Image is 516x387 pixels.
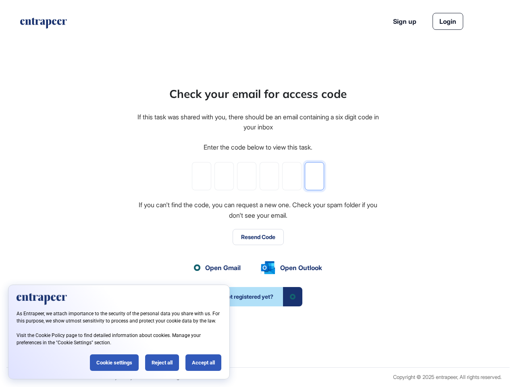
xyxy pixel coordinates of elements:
span: Open Outlook [280,263,322,273]
a: Login [433,13,463,30]
a: Open Gmail [194,263,241,273]
div: Copyright © 2025 entrapeer, All rights reserved. [393,374,501,380]
span: Open Gmail [205,263,241,273]
a: Not registered yet? [214,287,302,306]
div: Check your email for access code [169,85,347,102]
div: Enter the code below to view this task. [204,142,312,153]
div: If you can't find the code, you can request a new one. Check your spam folder if you don't see yo... [136,200,380,221]
a: Sign up [393,17,416,26]
span: Not registered yet? [214,287,283,306]
button: Resend Code [233,229,284,245]
div: If this task was shared with you, there should be an email containing a six digit code in your inbox [136,112,380,133]
a: Open Outlook [261,261,322,274]
a: entrapeer-logo [19,18,68,31]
